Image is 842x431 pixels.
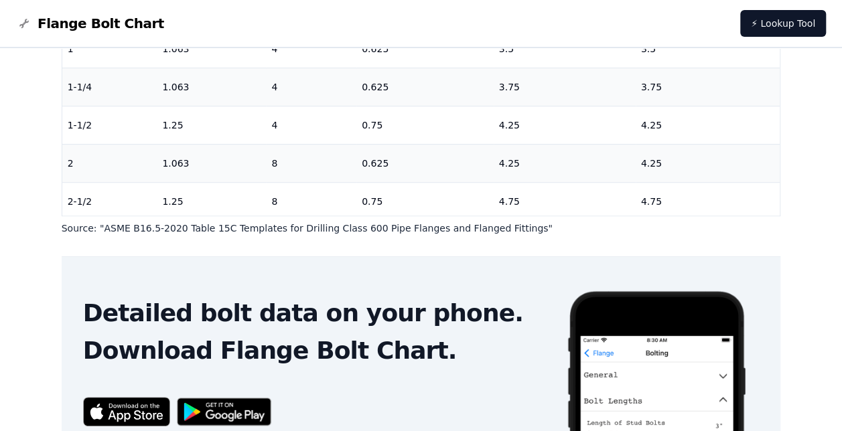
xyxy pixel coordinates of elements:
[356,182,494,220] td: 0.75
[157,68,266,106] td: 1.063
[356,144,494,182] td: 0.625
[636,68,780,106] td: 3.75
[62,29,157,68] td: 1
[494,68,636,106] td: 3.75
[16,15,32,31] img: Flange Bolt Chart Logo
[494,182,636,220] td: 4.75
[636,106,780,144] td: 4.25
[356,106,494,144] td: 0.75
[636,182,780,220] td: 4.75
[266,182,356,220] td: 8
[83,337,545,364] h2: Download Flange Bolt Chart.
[636,144,780,182] td: 4.25
[494,144,636,182] td: 4.25
[62,106,157,144] td: 1-1/2
[62,222,781,235] p: Source: " ASME B16.5-2020 Table 15C Templates for Drilling Class 600 Pipe Flanges and Flanged Fit...
[356,29,494,68] td: 0.625
[62,68,157,106] td: 1-1/4
[157,144,266,182] td: 1.063
[62,182,157,220] td: 2-1/2
[157,182,266,220] td: 1.25
[356,68,494,106] td: 0.625
[157,29,266,68] td: 1.063
[266,29,356,68] td: 4
[62,144,157,182] td: 2
[740,10,826,37] a: ⚡ Lookup Tool
[16,14,164,33] a: Flange Bolt Chart LogoFlange Bolt Chart
[83,397,170,426] img: App Store badge for the Flange Bolt Chart app
[157,106,266,144] td: 1.25
[266,144,356,182] td: 8
[494,106,636,144] td: 4.25
[83,300,545,327] h2: Detailed bolt data on your phone.
[266,68,356,106] td: 4
[38,14,164,33] span: Flange Bolt Chart
[494,29,636,68] td: 3.5
[266,106,356,144] td: 4
[636,29,780,68] td: 3.5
